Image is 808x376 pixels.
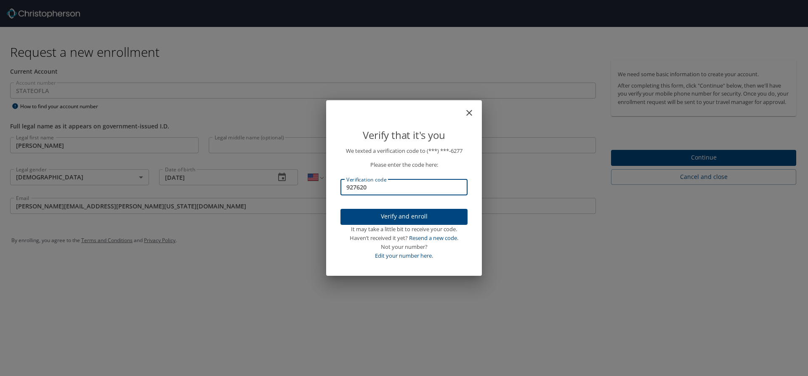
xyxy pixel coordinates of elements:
div: It may take a little bit to receive your code. [340,225,468,234]
p: We texted a verification code to (***) ***- 6277 [340,147,468,155]
div: Not your number? [340,243,468,251]
p: Verify that it's you [340,127,468,143]
div: Haven’t received it yet? [340,234,468,243]
p: Please enter the code here: [340,160,468,169]
a: Edit your number here. [375,252,433,259]
span: Verify and enroll [347,211,461,222]
button: Verify and enroll [340,209,468,225]
button: close [468,104,478,114]
a: Resend a new code. [409,234,458,242]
